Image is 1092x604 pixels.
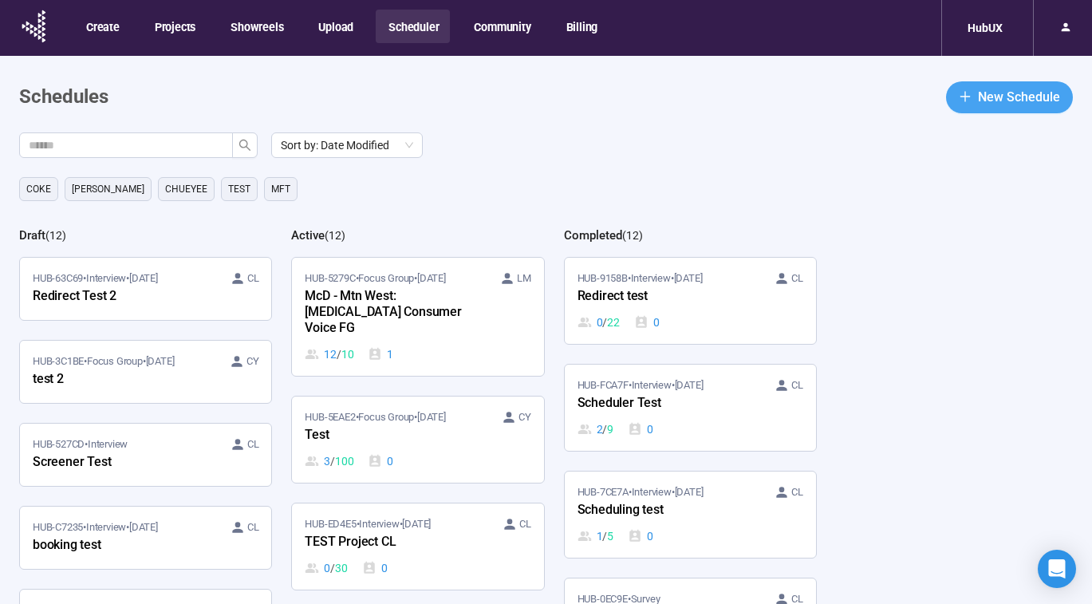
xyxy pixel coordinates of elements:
[239,139,251,152] span: search
[578,500,753,521] div: Scheduling test
[20,258,271,320] a: HUB-63C69•Interview•[DATE] CLRedirect Test 2
[33,353,174,369] span: HUB-3C1BE • Focus Group •
[607,527,613,545] span: 5
[306,10,365,43] button: Upload
[607,420,613,438] span: 9
[247,519,259,535] span: CL
[142,10,207,43] button: Projects
[246,353,259,369] span: CY
[335,452,353,470] span: 100
[232,132,258,158] button: search
[20,507,271,569] a: HUB-C7235•Interview•[DATE] CLbooking test
[1038,550,1076,588] div: Open Intercom Messenger
[218,10,294,43] button: Showreels
[417,411,446,423] time: [DATE]
[368,345,393,363] div: 1
[518,409,531,425] span: CY
[565,258,816,344] a: HUB-9158B•Interview•[DATE] CLRedirect test0 / 220
[228,181,250,197] span: TEst
[45,229,66,242] span: ( 12 )
[362,559,388,577] div: 0
[417,272,446,284] time: [DATE]
[72,181,144,197] span: [PERSON_NAME]
[554,10,609,43] button: Billing
[675,379,704,391] time: [DATE]
[517,270,531,286] span: LM
[602,527,607,545] span: /
[578,420,613,438] div: 2
[305,532,480,553] div: TEST Project CL
[578,270,703,286] span: HUB-9158B • Interview •
[330,452,335,470] span: /
[376,10,450,43] button: Scheduler
[33,369,208,390] div: test 2
[337,345,341,363] span: /
[33,519,158,535] span: HUB-C7235 • Interview •
[634,314,660,331] div: 0
[73,10,131,43] button: Create
[602,314,607,331] span: /
[578,377,704,393] span: HUB-FCA7F • Interview •
[330,559,335,577] span: /
[247,436,259,452] span: CL
[978,87,1060,107] span: New Schedule
[305,452,353,470] div: 3
[281,133,413,157] span: Sort by: Date Modified
[33,535,208,556] div: booking test
[959,90,972,103] span: plus
[564,228,622,243] h2: Completed
[946,81,1073,113] button: plusNew Schedule
[146,355,175,367] time: [DATE]
[305,559,347,577] div: 0
[305,409,445,425] span: HUB-5EAE2 • Focus Group •
[341,345,354,363] span: 10
[305,425,480,446] div: Test
[565,365,816,451] a: HUB-FCA7F•Interview•[DATE] CLScheduler Test2 / 90
[578,527,613,545] div: 1
[26,181,51,197] span: Coke
[292,397,543,483] a: HUB-5EAE2•Focus Group•[DATE] CYTest3 / 1000
[20,341,271,403] a: HUB-3C1BE•Focus Group•[DATE] CYtest 2
[33,270,158,286] span: HUB-63C69 • Interview •
[607,314,620,331] span: 22
[271,181,290,197] span: MFT
[305,286,480,339] div: McD - Mtn West: [MEDICAL_DATA] Consumer Voice FG
[565,472,816,558] a: HUB-7CE7A•Interview•[DATE] CLScheduling test1 / 50
[402,518,431,530] time: [DATE]
[291,228,325,243] h2: Active
[791,484,803,500] span: CL
[958,13,1012,43] div: HubUX
[368,452,393,470] div: 0
[791,377,803,393] span: CL
[292,503,543,590] a: HUB-ED4E5•Interview•[DATE] CLTEST Project CL0 / 300
[622,229,643,242] span: ( 12 )
[19,228,45,243] h2: Draft
[33,436,128,452] span: HUB-527CD • Interview
[129,521,158,533] time: [DATE]
[578,484,704,500] span: HUB-7CE7A • Interview •
[602,420,607,438] span: /
[129,272,158,284] time: [DATE]
[33,286,208,307] div: Redirect Test 2
[461,10,542,43] button: Community
[247,270,259,286] span: CL
[325,229,345,242] span: ( 12 )
[578,314,620,331] div: 0
[305,345,353,363] div: 12
[675,486,704,498] time: [DATE]
[292,258,543,376] a: HUB-5279C•Focus Group•[DATE] LMMcD - Mtn West: [MEDICAL_DATA] Consumer Voice FG12 / 101
[33,452,208,473] div: Screener Test
[628,420,653,438] div: 0
[628,527,653,545] div: 0
[674,272,703,284] time: [DATE]
[335,559,348,577] span: 30
[791,270,803,286] span: CL
[578,393,753,414] div: Scheduler Test
[19,82,108,113] h1: Schedules
[578,286,753,307] div: Redirect test
[519,516,531,532] span: CL
[165,181,207,197] span: Chueyee
[305,270,445,286] span: HUB-5279C • Focus Group •
[305,516,431,532] span: HUB-ED4E5 • Interview •
[20,424,271,486] a: HUB-527CD•Interview CLScreener Test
